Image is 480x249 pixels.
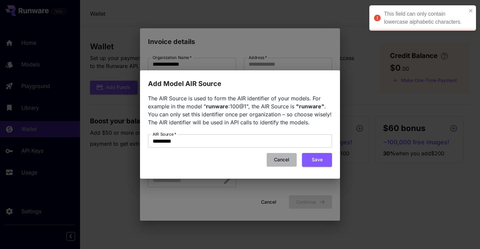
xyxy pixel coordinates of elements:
[267,153,297,167] button: Cancel
[140,70,340,89] h2: Add Model AIR Source
[469,8,473,13] button: close
[206,103,228,110] b: runware
[302,153,332,167] button: Save
[296,103,324,110] b: "runware"
[153,131,176,137] label: AIR Source
[384,10,467,26] div: This field can only contain lowercase alphabetic characters.
[148,95,332,126] span: The AIR Source is used to form the AIR identifier of your models. For example in the model " :100...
